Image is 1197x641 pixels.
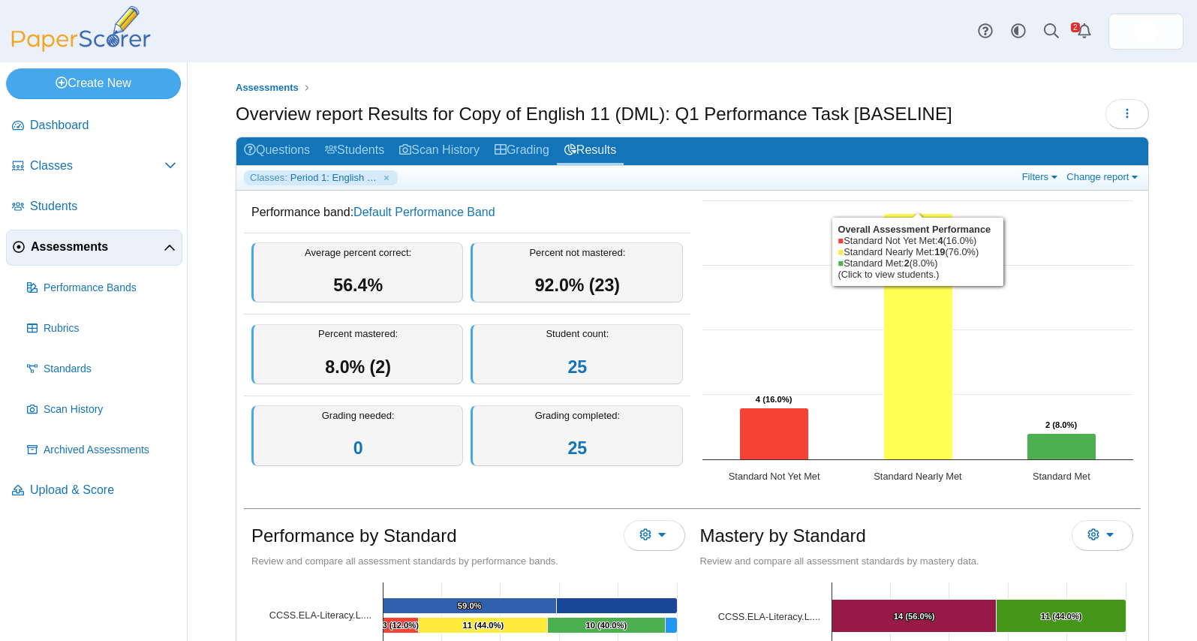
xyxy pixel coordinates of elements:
[325,357,391,377] span: 8.0% (2)
[232,79,302,98] a: Assessments
[1045,420,1077,429] text: 2 (8.0%)
[6,68,181,98] a: Create New
[251,324,463,385] div: Percent mastered:
[30,482,176,498] span: Upload & Score
[557,137,624,165] a: Results
[1027,434,1096,460] path: Standard Met, 2. Overall Assessment Performance.
[290,171,380,185] span: Period 1: English 11 S1 (L2)
[44,321,176,336] span: Rubrics
[44,362,176,377] span: Standards
[383,598,557,614] path: [object Object], 59. Average Percent Correct.
[269,609,371,621] tspan: CCSS.ELA-Literacy.L....
[269,609,371,621] a: [object Object]
[832,600,996,633] path: [object Object], 14. Not Mastered.
[695,193,1141,493] div: Chart. Highcharts interactive chart.
[874,471,962,482] text: Standard Nearly Met
[251,405,463,466] div: Grading needed:
[893,612,934,621] text: 14 (56.0%)
[44,281,176,296] span: Performance Bands
[471,324,682,385] div: Student count:
[458,601,482,610] text: 59.0%
[717,611,820,622] tspan: CCSS.ELA-Literacy.L....
[1063,170,1144,183] a: Change report
[898,218,939,227] text: 19 (76.0%)
[585,621,627,630] text: 10 (40.0%)
[535,275,620,295] span: 92.0% (23)
[1134,20,1158,44] img: ps.ueKIY7iJY81EQ4vr
[44,443,176,458] span: Archived Assessments
[883,214,952,460] path: Standard Nearly Met, 19. Overall Assessment Performance.
[21,392,182,428] a: Scan History
[471,405,682,466] div: Grading completed:
[567,438,587,458] a: 25
[1134,20,1158,44] span: Jenna Martin
[6,230,182,266] a: Assessments
[383,618,419,633] path: [object Object], 3. Standard Not Yet Met.
[462,621,504,630] text: 11 (44.0%)
[6,473,182,509] a: Upload & Score
[1040,612,1081,621] text: 11 (44.0%)
[30,158,164,174] span: Classes
[244,193,690,232] dd: Performance band:
[419,618,548,633] path: [object Object], 11. Standard Nearly Met.
[44,402,176,417] span: Scan History
[21,311,182,347] a: Rubrics
[251,555,685,568] div: Review and compare all assessment standards by performance bands.
[996,600,1126,633] path: [object Object], 11. Mastered.
[728,471,820,482] text: Standard Not Yet Met
[624,520,685,550] button: More options
[487,137,557,165] a: Grading
[30,117,176,134] span: Dashboard
[31,239,164,255] span: Assessments
[353,438,363,458] a: 0
[1032,471,1090,482] text: Standard Met
[567,357,587,377] a: 25
[6,6,156,52] img: PaperScorer
[717,611,820,622] a: CCSS.ELA-Literacy.L.11-12.1
[236,82,299,93] span: Assessments
[1068,15,1101,48] a: Alerts
[251,242,463,303] div: Average percent correct:
[700,523,866,549] h1: Mastery by Standard
[471,242,682,303] div: Percent not mastered:
[557,598,678,614] path: [object Object], 41. Average Percent Not Correct.
[251,523,456,549] h1: Performance by Standard
[700,555,1134,568] div: Review and compare all assessment standards by mastery data.
[695,193,1141,493] svg: Interactive chart
[21,351,182,387] a: Standards
[30,198,176,215] span: Students
[1018,170,1064,183] a: Filters
[382,621,419,630] text: 3 (12.0%)
[755,395,792,404] text: 4 (16.0%)
[1108,14,1183,50] a: ps.ueKIY7iJY81EQ4vr
[548,618,666,633] path: [object Object], 10. Standard Met.
[353,206,495,218] a: Default Performance Band
[6,189,182,225] a: Students
[6,41,156,54] a: PaperScorer
[6,108,182,144] a: Dashboard
[21,270,182,306] a: Performance Bands
[739,408,808,460] path: Standard Not Yet Met, 4. Overall Assessment Performance.
[236,101,952,127] h1: Overview report Results for Copy of English 11 (DML): Q1 Performance Task [BASELINE]
[21,432,182,468] a: Archived Assessments
[317,137,392,165] a: Students
[392,137,487,165] a: Scan History
[1072,520,1133,550] button: More options
[250,171,287,185] span: Classes:
[236,137,317,165] a: Questions
[333,275,383,295] span: 56.4%
[666,618,678,633] path: [object Object], 1. Standard Exceeded.
[6,149,182,185] a: Classes
[244,170,398,185] a: Classes: Period 1: English 11 S1 (L2)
